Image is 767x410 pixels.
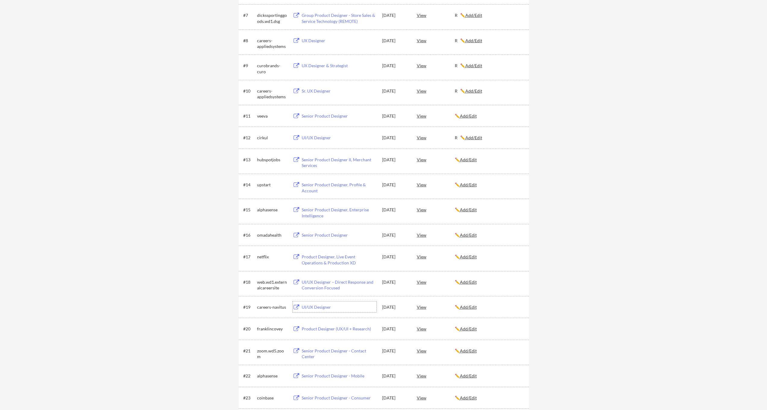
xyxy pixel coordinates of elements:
[465,38,482,43] u: Add/Edit
[302,348,376,360] div: Senior Product Designer - Contact Center
[382,12,409,18] div: [DATE]
[417,301,455,312] div: View
[302,135,376,141] div: UI/UX Designer
[417,179,455,190] div: View
[302,395,376,401] div: Senior Product Designer - Consumer
[382,304,409,310] div: [DATE]
[417,251,455,262] div: View
[455,232,523,238] div: ✏️
[257,63,287,74] div: curobrands-curo
[455,279,523,285] div: ✏️
[455,395,523,401] div: ✏️
[243,88,255,94] div: #10
[257,113,287,119] div: veeva
[243,12,255,18] div: #7
[460,304,477,310] u: Add/Edit
[460,279,477,285] u: Add/Edit
[382,326,409,332] div: [DATE]
[465,88,482,93] u: Add/Edit
[243,63,255,69] div: #9
[243,373,255,379] div: #22
[243,207,255,213] div: #15
[257,207,287,213] div: alphasense
[382,113,409,119] div: [DATE]
[302,38,376,44] div: UX Designer
[302,279,376,291] div: UI/UX Designer – Direct Response and Conversion Focused
[455,182,523,188] div: ✏️
[460,113,477,118] u: Add/Edit
[243,254,255,260] div: #17
[302,373,376,379] div: Senior Product Designer - Mobile
[417,10,455,20] div: View
[455,157,523,163] div: ✏️
[417,132,455,143] div: View
[257,304,287,310] div: careers-navitus
[257,395,287,401] div: coinbase
[243,182,255,188] div: #14
[257,38,287,49] div: careers-appliedsystems
[302,207,376,219] div: Senior Product Designer, Enterprise Intelligence
[455,113,523,119] div: ✏️
[455,38,523,44] div: R ✏️
[243,304,255,310] div: #19
[417,35,455,46] div: View
[382,63,409,69] div: [DATE]
[455,254,523,260] div: ✏️
[460,157,477,162] u: Add/Edit
[417,60,455,71] div: View
[257,348,287,360] div: zoom.wd5.zoom
[455,63,523,69] div: R ✏️
[460,182,477,187] u: Add/Edit
[460,232,477,238] u: Add/Edit
[417,204,455,215] div: View
[302,182,376,194] div: Senior Product Designer, Profile & Account
[382,182,409,188] div: [DATE]
[243,348,255,354] div: #21
[455,304,523,310] div: ✏️
[455,326,523,332] div: ✏️
[382,232,409,238] div: [DATE]
[257,88,287,100] div: careers-appliedsystems
[257,232,287,238] div: omadahealth
[257,373,287,379] div: alphasense
[243,38,255,44] div: #8
[460,326,477,331] u: Add/Edit
[417,85,455,96] div: View
[382,157,409,163] div: [DATE]
[417,110,455,121] div: View
[382,135,409,141] div: [DATE]
[455,373,523,379] div: ✏️
[382,279,409,285] div: [DATE]
[460,254,477,259] u: Add/Edit
[382,207,409,213] div: [DATE]
[382,395,409,401] div: [DATE]
[243,279,255,285] div: #18
[257,135,287,141] div: cirkul
[302,232,376,238] div: Senior Product Designer
[460,348,477,353] u: Add/Edit
[417,392,455,403] div: View
[257,12,287,24] div: dickssportinggoods.wd1.dsg
[257,326,287,332] div: franklincovey
[455,88,523,94] div: R ✏️
[257,279,287,291] div: web.wd1.externalcareersite
[382,88,409,94] div: [DATE]
[257,182,287,188] div: upstart
[302,326,376,332] div: Product Designer (UX/UI + Research)
[243,135,255,141] div: #12
[455,207,523,213] div: ✏️
[417,229,455,240] div: View
[455,348,523,354] div: ✏️
[465,63,482,68] u: Add/Edit
[382,38,409,44] div: [DATE]
[243,326,255,332] div: #20
[257,254,287,260] div: netflix
[417,276,455,287] div: View
[455,12,523,18] div: R ✏️
[243,113,255,119] div: #11
[455,135,523,141] div: R ✏️
[460,395,477,400] u: Add/Edit
[302,12,376,24] div: Group Product Designer - Store Sales & Service Technology (REMOTE)
[417,345,455,356] div: View
[243,395,255,401] div: #23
